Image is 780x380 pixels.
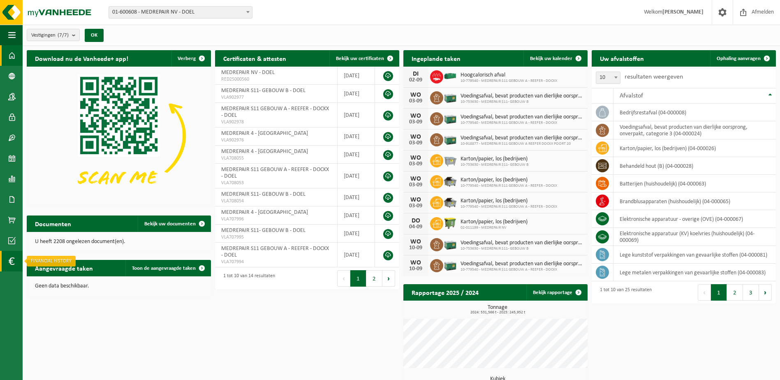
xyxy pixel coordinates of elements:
[382,270,395,287] button: Next
[443,216,457,230] img: WB-1100-HPE-GN-50
[613,121,776,139] td: voedingsafval, bevat producten van dierlijke oorsprong, onverpakt, categorie 3 (04-000024)
[407,77,424,83] div: 02-09
[407,218,424,224] div: DO
[35,239,203,245] p: U heeft 2208 ongelezen document(en).
[717,56,761,61] span: Ophaling aanvragen
[613,246,776,264] td: lege kunststof verpakkingen van gevaarlijke stoffen (04-000081)
[27,29,80,41] button: Vestigingen(7/7)
[338,85,375,103] td: [DATE]
[461,100,583,104] span: 10-753630 - MEDREPAIR S11- GEBOUW B
[403,50,469,66] h2: Ingeplande taken
[407,155,424,161] div: WO
[221,155,331,162] span: VLA708055
[221,246,329,258] span: MEDREPAIR S11 GEBOUW A - REEFER - DOCKX - DOEL
[461,198,557,204] span: Karton/papier, los (bedrijven)
[523,50,587,67] a: Bekijk uw kalender
[461,219,528,225] span: Karton/papier, los (bedrijven)
[178,56,196,61] span: Verberg
[443,258,457,272] img: PB-LB-0680-HPE-GN-01
[27,260,101,276] h2: Aangevraagde taken
[27,50,137,66] h2: Download nu de Vanheede+ app!
[461,156,528,162] span: Karton/papier, los (bedrijven)
[526,284,587,301] a: Bekijk rapportage
[221,216,331,222] span: VLA707996
[35,283,203,289] p: Geen data beschikbaar.
[338,206,375,225] td: [DATE]
[407,305,588,315] h3: Tonnage
[443,69,457,83] img: HK-XZ-20-GN-00
[461,72,557,79] span: Hoogcalorisch afval
[407,92,424,98] div: WO
[461,204,557,209] span: 10-779540 - MEDREPAIR S11 GEBOUW A - REEFER - DOCKX
[221,106,329,118] span: MEDREPAIR S11 GEBOUW A - REEFER - DOCKX - DOEL
[125,260,210,276] a: Toon de aangevraagde taken
[407,224,424,230] div: 04-09
[221,70,275,76] span: MEDREPAIR NV - DOEL
[613,210,776,228] td: elektronische apparatuur - overige (OVE) (04-000067)
[221,198,331,204] span: VLA708054
[662,9,704,15] strong: [PERSON_NAME]
[171,50,210,67] button: Verberg
[338,243,375,267] td: [DATE]
[443,237,457,251] img: PB-LB-0680-HPE-GN-01
[144,221,196,227] span: Bekijk uw documenten
[132,266,196,271] span: Toon de aangevraagde taken
[407,176,424,182] div: WO
[461,177,557,183] span: Karton/papier, los (bedrijven)
[596,72,620,84] span: 10
[221,191,306,197] span: MEDREPAIR S11- GEBOUW B - DOEL
[461,240,583,246] span: Voedingsafval, bevat producten van dierlijke oorsprong, onverpakt, categorie 3
[461,114,583,120] span: Voedingsafval, bevat producten van dierlijke oorsprong, onverpakt, categorie 3
[336,56,384,61] span: Bekijk uw certificaten
[221,209,308,215] span: MEDREPAIR 4 - [GEOGRAPHIC_DATA]
[338,164,375,188] td: [DATE]
[461,93,583,100] span: Voedingsafval, bevat producten van dierlijke oorsprong, onverpakt, categorie 3
[221,180,331,186] span: VLA708053
[613,192,776,210] td: brandblusapparaten (huishoudelijk) (04-000065)
[215,50,294,66] h2: Certificaten & attesten
[338,103,375,127] td: [DATE]
[710,50,775,67] a: Ophaling aanvragen
[338,127,375,146] td: [DATE]
[221,167,329,179] span: MEDREPAIR S11 GEBOUW A - REEFER - DOCKX - DOEL
[443,174,457,188] img: WB-5000-GAL-GY-01
[613,264,776,281] td: lege metalen verpakkingen van gevaarlijke stoffen (04-000083)
[461,141,583,146] span: 10-918877 - MEDREPAIR S11 GEBOUW A REEFER DOCKX POORT 20
[613,139,776,157] td: karton/papier, los (bedrijven) (04-000026)
[613,175,776,192] td: batterijen (huishoudelijk) (04-000063)
[407,182,424,188] div: 03-09
[138,215,210,232] a: Bekijk uw documenten
[221,88,306,94] span: MEDREPAIR S11- GEBOUW B - DOEL
[743,284,759,301] button: 3
[443,111,457,125] img: PB-LB-0680-HPE-GN-01
[403,284,487,300] h2: Rapportage 2025 / 2024
[58,32,69,38] count: (7/7)
[461,183,557,188] span: 10-779540 - MEDREPAIR S11 GEBOUW A - REEFER - DOCKX
[337,270,350,287] button: Previous
[221,227,306,234] span: MEDREPAIR S11- GEBOUW B - DOEL
[625,74,683,80] label: resultaten weergeven
[596,283,652,301] div: 1 tot 10 van 25 resultaten
[407,239,424,245] div: WO
[221,119,331,125] span: VLA902978
[366,270,382,287] button: 2
[461,261,583,267] span: Voedingsafval, bevat producten van dierlijke oorsprong, onverpakt, categorie 3
[461,267,583,272] span: 10-779540 - MEDREPAIR S11 GEBOUW A - REEFER - DOCKX
[350,270,366,287] button: 1
[221,130,308,137] span: MEDREPAIR 4 - [GEOGRAPHIC_DATA]
[31,29,69,42] span: Vestigingen
[592,50,652,66] h2: Uw afvalstoffen
[711,284,727,301] button: 1
[443,90,457,104] img: PB-LB-0680-HPE-GN-01
[407,98,424,104] div: 03-09
[613,104,776,121] td: bedrijfsrestafval (04-000008)
[759,284,772,301] button: Next
[530,56,572,61] span: Bekijk uw kalender
[221,76,331,83] span: RED25000560
[407,260,424,266] div: WO
[407,197,424,203] div: WO
[443,153,457,167] img: WB-2500-GAL-GY-01
[407,119,424,125] div: 03-09
[443,132,457,146] img: PB-LB-0680-HPE-GN-01
[407,71,424,77] div: DI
